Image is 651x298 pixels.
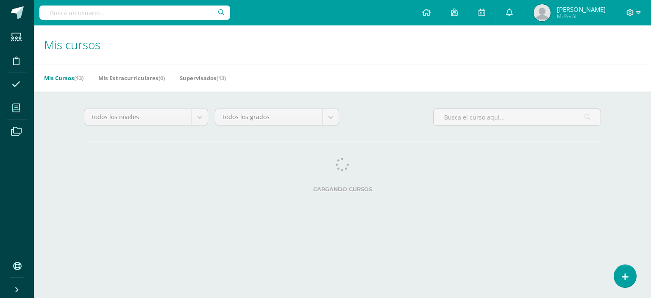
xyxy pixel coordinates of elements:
[84,109,208,125] a: Todos los niveles
[557,5,606,14] span: [PERSON_NAME]
[180,71,226,85] a: Supervisados(13)
[215,109,339,125] a: Todos los grados
[159,74,165,82] span: (0)
[557,13,606,20] span: Mi Perfil
[39,6,230,20] input: Busca un usuario...
[44,36,100,53] span: Mis cursos
[217,74,226,82] span: (13)
[44,71,83,85] a: Mis Cursos(13)
[222,109,316,125] span: Todos los grados
[534,4,551,21] img: e1ecaa63abbcd92f15e98e258f47b918.png
[74,74,83,82] span: (13)
[98,71,165,85] a: Mis Extracurriculares(0)
[434,109,601,125] input: Busca el curso aquí...
[84,186,601,192] label: Cargando cursos
[91,109,185,125] span: Todos los niveles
